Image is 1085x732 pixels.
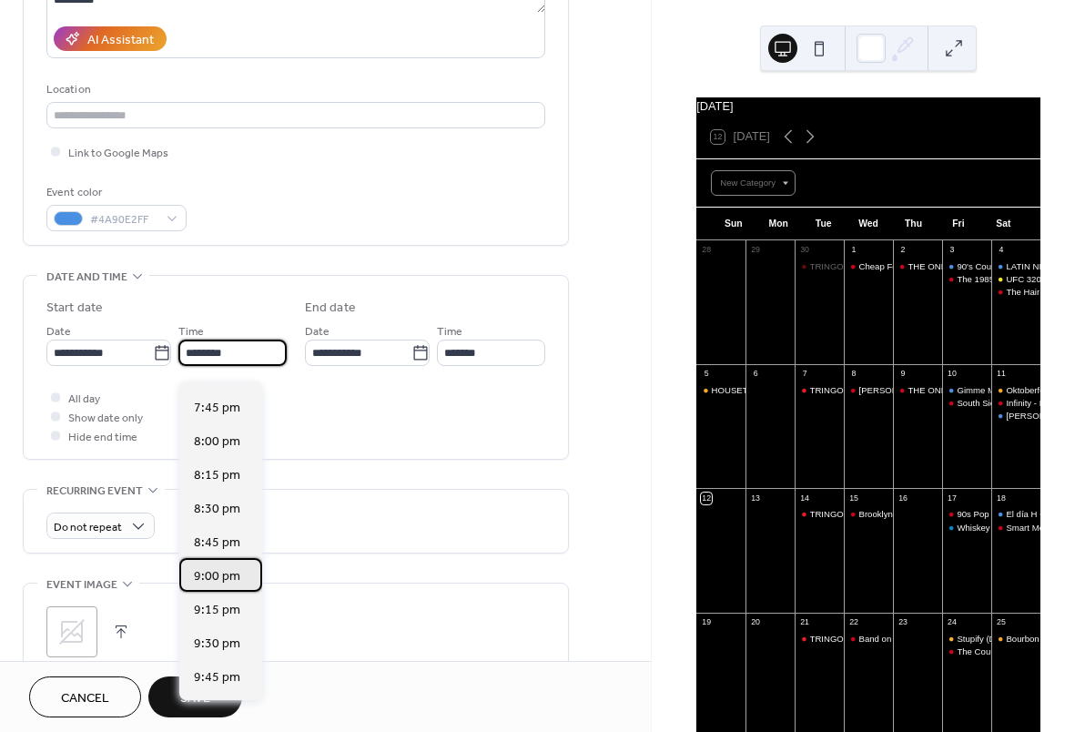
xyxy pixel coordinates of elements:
div: TRINGO [Trivia & Bingo] [810,633,906,645]
button: AI Assistant [54,26,167,51]
div: THE ONE: Season 15 - WEEK 1 - First Impression Week [893,260,942,272]
div: 15 [848,493,859,503]
span: 8:00 pm [194,432,240,452]
span: Link to Google Maps [68,144,168,163]
div: Mon [756,208,801,240]
div: Cheap Foreign Cars (Cheap Trick, The Cars & Foreigner) - FRONT STAGE [844,260,893,272]
div: Whiskey Friends “The Morgan Wallen Experience“ - PERFORMANCE HALL [942,522,991,534]
span: 8:30 pm [194,500,240,519]
div: Sun [711,208,755,240]
div: The 1985 - FRONT STAGE [957,273,1062,285]
div: 90s Pop Nation - FRONT STAGE [942,508,991,520]
div: 20 [750,616,761,627]
div: HOUSETOBER FEST - Daytime Music Festival [712,384,895,396]
div: 29 [750,245,761,256]
span: Do not repeat [54,517,122,538]
div: TRINGO [Trivia & Bingo] [795,633,844,645]
div: Fri [936,208,980,240]
span: Date [305,322,330,341]
button: Cancel [29,676,141,717]
div: 2 [897,245,908,256]
span: 9:00 pm [194,567,240,586]
span: Recurring event [46,482,143,501]
span: Cancel [61,689,109,708]
div: 7 [799,369,810,380]
div: 11 [996,369,1007,380]
div: LATIN NIGHT - PERFORMANCE HALL [991,260,1040,272]
span: Show date only [68,409,143,428]
div: 13 [750,493,761,503]
div: TRINGO [Trivia & Bingo] [795,260,844,272]
div: UFC 320 [991,273,1040,285]
span: Time [437,322,462,341]
div: 25 [996,616,1007,627]
span: 8:15 pm [194,466,240,485]
div: 4 [996,245,1007,256]
div: Event color [46,183,183,202]
div: Gimme More: The Britney Experience - PERFORMANCE HALL [942,384,991,396]
span: Time [178,322,204,341]
div: 8 [848,369,859,380]
div: South Side Hooligans - FRONT STAGE [942,397,991,409]
div: Infinity - FRONT STAGE [991,397,1040,409]
div: Bourbon Street's Massive Halloween Party | Presented by Haunted House Chicago & Midnight Terror [991,633,1040,645]
div: The Country Night - FRONT STAGE [942,646,991,657]
div: The 1985 - FRONT STAGE [942,273,991,285]
div: End date [305,299,356,318]
div: Location [46,80,542,99]
div: Stupify (Disturbed), Voodoo (Godsmack) & Sound of Madness (Shinedown) at Bourbon Street [942,633,991,645]
div: TRINGO [Trivia & Bingo] [795,508,844,520]
span: 9:15 pm [194,601,240,620]
div: TRINGO [Trivia & Bingo] [810,384,906,396]
div: TRINGO [Trivia & Bingo] [810,260,906,272]
div: 1 [848,245,859,256]
span: Date [46,322,71,341]
div: 6 [750,369,761,380]
div: TRINGO [Trivia & Bingo] [795,384,844,396]
div: [DATE] [696,97,1040,115]
div: El día H • 2025 [1006,508,1064,520]
div: Oktoberfest Celebration with The Bratwurst Brothers - BEER GARDEN [991,384,1040,396]
div: 9 [897,369,908,380]
div: 24 [947,616,958,627]
div: Start date [46,299,103,318]
div: 90s Pop Nation - FRONT STAGE [957,508,1085,520]
div: 90's Country Night w/ South City Revival - PERFORMANCE HALL [942,260,991,272]
div: Thu [891,208,936,240]
button: Save [148,676,242,717]
div: 5 [701,369,712,380]
span: 8:45 pm [194,534,240,553]
div: The Hair Band Night - FRONT STAGE [991,286,1040,298]
div: El día H • 2025 [991,508,1040,520]
div: 23 [897,616,908,627]
div: Petty Kings (Tom Petty Tribute) - FRONT STAGE [844,384,893,396]
div: 21 [799,616,810,627]
div: UFC 320 [1006,273,1040,285]
div: Sat [981,208,1026,240]
span: #4A90E2FF [90,210,157,229]
div: Brooklyn Charmers (Steely Dan Tribute) - FRONT STAGE [844,508,893,520]
div: Tue [801,208,846,240]
div: TRINGO [Trivia & Bingo] [810,508,906,520]
div: THE ONE: Season 15 - WEEK 2 - 80s/90s Pop [893,384,942,396]
div: ; [46,606,97,657]
div: AI Assistant [87,31,154,50]
div: Band on the Run (Paul McCartney Tribute) - FRONT STAGE [844,633,893,645]
span: Save [180,689,210,708]
div: 12 [701,493,712,503]
span: All day [68,390,100,409]
div: 16 [897,493,908,503]
span: Hide end time [68,428,137,447]
div: 17 [947,493,958,503]
div: 19 [701,616,712,627]
div: Wed [846,208,890,240]
span: Date and time [46,268,127,287]
span: 7:45 pm [194,399,240,418]
div: Smart Mouth - 2000s Tribute Band - FRONT STAGE [991,522,1040,534]
div: 28 [701,245,712,256]
span: 9:45 pm [194,668,240,687]
div: Sarah's Place: A Zach Bryan & Noah Kahan Tribute - PERFORMANCE HALL [991,410,1040,422]
div: 18 [996,493,1007,503]
div: 14 [799,493,810,503]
